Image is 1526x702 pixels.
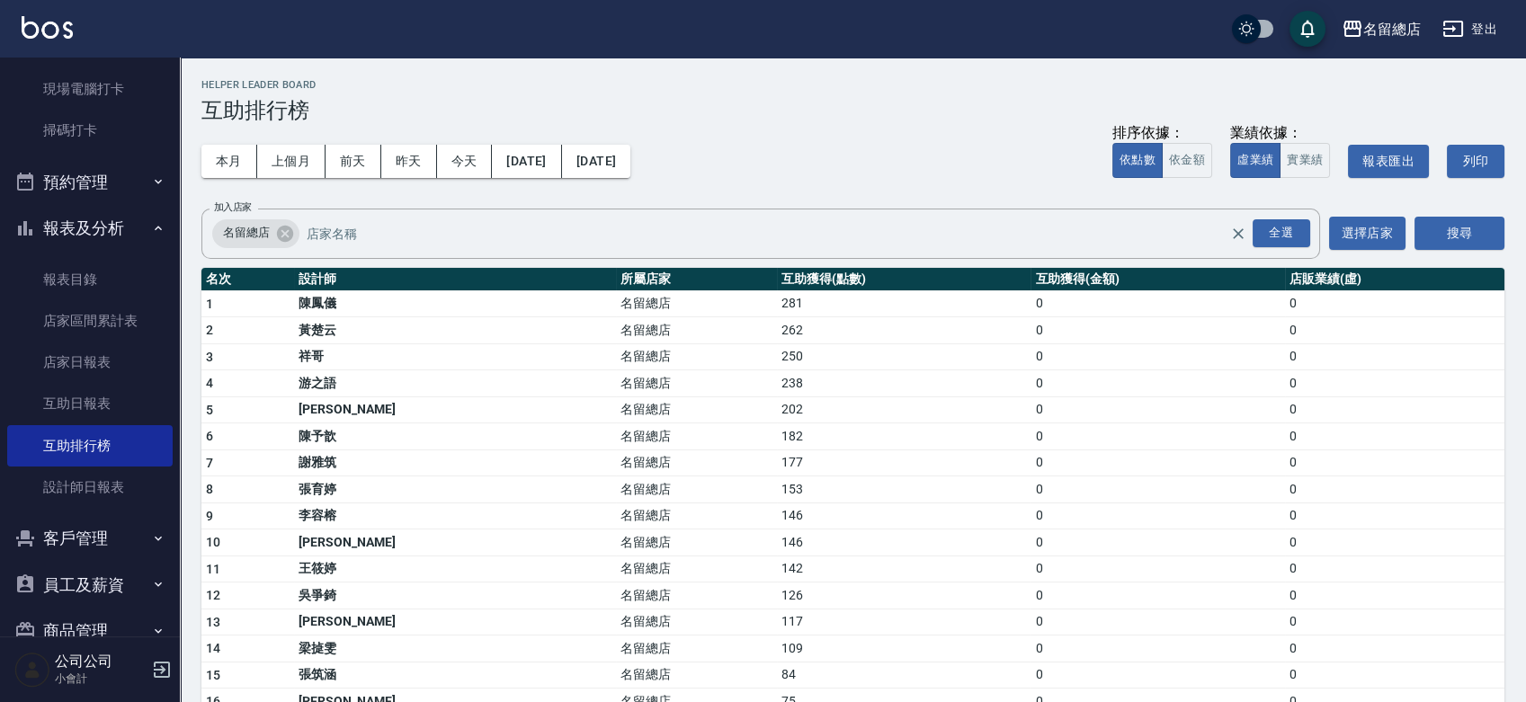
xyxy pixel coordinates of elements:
[1031,609,1284,635] td: 0
[294,529,616,556] td: [PERSON_NAME]
[1285,343,1504,370] td: 0
[7,383,173,424] a: 互助日報表
[1031,635,1284,662] td: 0
[294,555,616,582] td: 王筱婷
[616,662,777,689] td: 名留總店
[616,396,777,423] td: 名留總店
[1031,396,1284,423] td: 0
[294,449,616,476] td: 謝雅筑
[1285,370,1504,397] td: 0
[1031,423,1284,450] td: 0
[562,145,630,178] button: [DATE]
[1031,290,1284,317] td: 0
[294,502,616,529] td: 李容榕
[1031,476,1284,503] td: 0
[294,370,616,397] td: 游之語
[1226,221,1251,246] button: Clear
[7,259,173,300] a: 報表目錄
[1285,635,1504,662] td: 0
[206,403,213,417] span: 5
[7,159,173,206] button: 預約管理
[1031,343,1284,370] td: 0
[1447,145,1504,178] button: 列印
[777,449,1031,476] td: 177
[1363,18,1421,40] div: 名留總店
[777,502,1031,529] td: 146
[7,110,173,151] a: 掃碼打卡
[616,476,777,503] td: 名留總店
[1290,11,1325,47] button: save
[7,342,173,383] a: 店家日報表
[1348,145,1429,178] button: 報表匯出
[206,668,221,682] span: 15
[777,662,1031,689] td: 84
[7,608,173,654] button: 商品管理
[212,224,281,242] span: 名留總店
[1329,217,1406,250] button: 選擇店家
[14,652,50,688] img: Person
[201,79,1504,91] h2: Helper Leader Board
[7,205,173,252] button: 報表及分析
[1031,370,1284,397] td: 0
[1285,476,1504,503] td: 0
[7,425,173,467] a: 互助排行榜
[1112,124,1212,143] div: 排序依據：
[616,370,777,397] td: 名留總店
[206,641,221,655] span: 14
[777,582,1031,609] td: 126
[1285,609,1504,635] td: 0
[1285,529,1504,556] td: 0
[22,16,73,39] img: Logo
[1285,268,1504,291] th: 店販業績(虛)
[381,145,437,178] button: 昨天
[294,317,616,344] td: 黃楚云
[206,376,213,390] span: 4
[201,268,294,291] th: 名次
[616,582,777,609] td: 名留總店
[1230,124,1330,143] div: 業績依據：
[1031,317,1284,344] td: 0
[294,635,616,662] td: 梁㨗雯
[294,290,616,317] td: 陳鳳儀
[616,555,777,582] td: 名留總店
[7,300,173,342] a: 店家區間累計表
[206,482,213,496] span: 8
[55,671,147,687] p: 小會計
[492,145,561,178] button: [DATE]
[1285,555,1504,582] td: 0
[1334,11,1428,48] button: 名留總店
[777,529,1031,556] td: 146
[212,219,299,248] div: 名留總店
[616,290,777,317] td: 名留總店
[777,635,1031,662] td: 109
[1280,143,1330,178] button: 實業績
[616,268,777,291] th: 所屬店家
[616,423,777,450] td: 名留總店
[1031,555,1284,582] td: 0
[206,535,221,549] span: 10
[777,268,1031,291] th: 互助獲得(點數)
[7,467,173,508] a: 設計師日報表
[1285,662,1504,689] td: 0
[206,297,213,311] span: 1
[616,609,777,635] td: 名留總店
[326,145,381,178] button: 前天
[294,396,616,423] td: [PERSON_NAME]
[777,317,1031,344] td: 262
[777,423,1031,450] td: 182
[1285,396,1504,423] td: 0
[55,653,147,671] h5: 公司公司
[777,290,1031,317] td: 281
[1285,317,1504,344] td: 0
[616,502,777,529] td: 名留總店
[201,98,1504,123] h3: 互助排行榜
[7,68,173,110] a: 現場電腦打卡
[214,200,252,214] label: 加入店家
[1435,13,1504,46] button: 登出
[616,317,777,344] td: 名留總店
[1230,143,1281,178] button: 虛業績
[1285,582,1504,609] td: 0
[1112,143,1163,178] button: 依點數
[294,582,616,609] td: 吳爭錡
[206,588,221,602] span: 12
